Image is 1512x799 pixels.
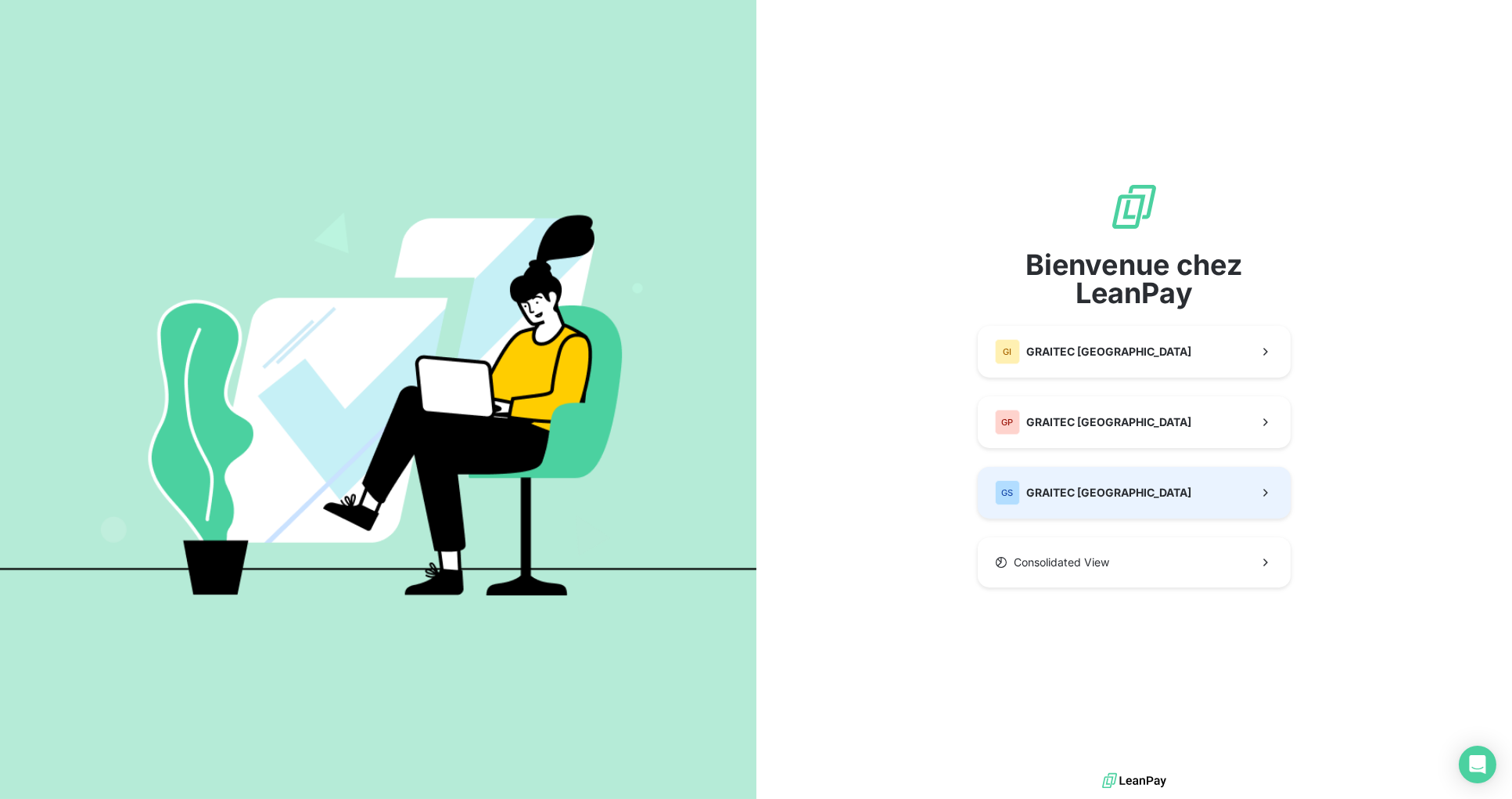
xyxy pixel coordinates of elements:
[995,480,1020,505] div: GS
[1026,344,1191,360] span: GRAITEC [GEOGRAPHIC_DATA]
[1026,485,1191,501] span: GRAITEC [GEOGRAPHIC_DATA]
[978,326,1291,378] button: GIGRAITEC [GEOGRAPHIC_DATA]
[978,467,1291,519] button: GSGRAITEC [GEOGRAPHIC_DATA]
[995,339,1020,364] div: GI
[1026,414,1191,430] span: GRAITEC [GEOGRAPHIC_DATA]
[1109,182,1159,232] img: logo sigle
[995,410,1020,435] div: GP
[978,396,1291,448] button: GPGRAITEC [GEOGRAPHIC_DATA]
[978,251,1291,307] span: Bienvenue chez LeanPay
[978,537,1291,587] button: Consolidated View
[1459,746,1496,783] div: Open Intercom Messenger
[1102,769,1166,793] img: logo
[1014,555,1109,570] span: Consolidated View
